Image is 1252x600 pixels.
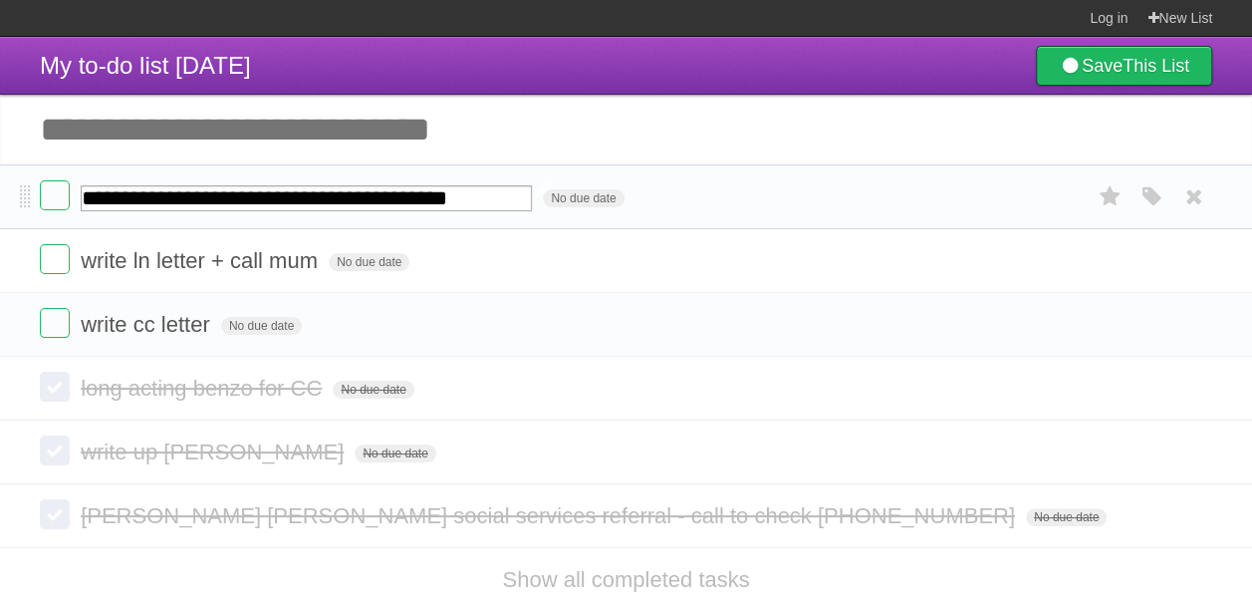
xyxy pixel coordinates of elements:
span: No due date [333,381,413,399]
span: No due date [221,317,302,335]
span: No due date [355,445,435,462]
label: Done [40,180,70,210]
label: Done [40,244,70,274]
label: Done [40,308,70,338]
label: Done [40,372,70,402]
span: write ln letter + call mum [81,248,323,273]
span: No due date [329,253,409,271]
span: My to-do list [DATE] [40,52,251,79]
label: Done [40,499,70,529]
label: Done [40,436,70,465]
a: SaveThis List [1036,46,1212,86]
span: [PERSON_NAME] [PERSON_NAME] social services referral - call to check [PHONE_NUMBER] [81,503,1020,528]
span: long acting benzo for CC [81,376,327,401]
b: This List [1123,56,1189,76]
span: write up [PERSON_NAME] [81,440,349,464]
span: No due date [1026,508,1107,526]
span: No due date [543,189,624,207]
label: Star task [1091,180,1128,213]
a: Show all completed tasks [502,567,749,592]
span: write cc letter [81,312,215,337]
